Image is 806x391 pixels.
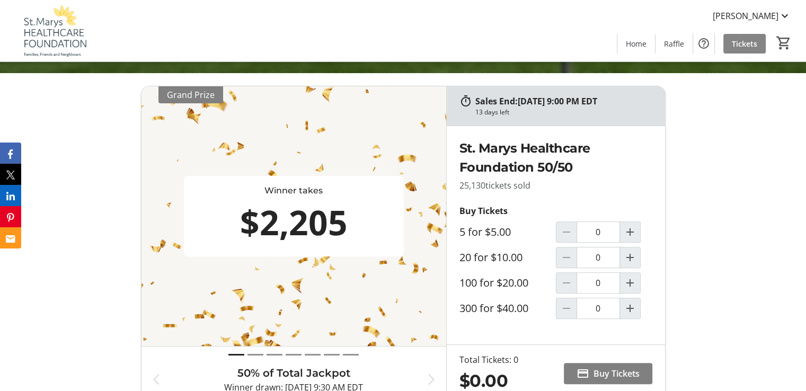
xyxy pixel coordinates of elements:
h2: St. Marys Healthcare Foundation 50/50 [459,139,652,177]
label: 100 for $20.00 [459,277,528,289]
button: Draw 4 [286,349,302,361]
span: [PERSON_NAME] [713,10,778,22]
div: 13 days left [475,108,509,117]
button: Draw 6 [324,349,340,361]
button: Help [693,33,714,54]
button: Draw 5 [305,349,321,361]
div: $2,205 [188,197,400,248]
button: Increment by one [620,298,640,318]
img: St. Marys Healthcare Foundation's Logo [6,4,101,57]
strong: Buy Tickets [459,205,508,217]
img: 50/50 Prize [141,86,446,346]
label: 300 for $40.00 [459,302,528,315]
a: Raffle [656,34,693,54]
h3: 50% of Total Jackpot [171,365,417,381]
a: Home [617,34,655,54]
a: Tickets [723,34,766,54]
button: Buy Tickets [564,363,652,384]
span: Raffle [664,38,684,49]
p: 25,130 tickets sold [459,179,652,192]
button: Draw 3 [267,349,282,361]
span: Buy Tickets [594,367,640,380]
span: [DATE] 9:00 PM EDT [518,95,597,107]
div: Winner takes [188,184,400,197]
span: Sales End: [475,95,518,107]
span: Home [626,38,646,49]
button: Increment by one [620,247,640,268]
button: [PERSON_NAME] [704,7,800,24]
button: Increment by one [620,222,640,242]
span: Tickets [732,38,757,49]
div: Grand Prize [158,86,223,103]
div: Total Tickets: 0 [459,353,518,366]
button: Draw 1 [228,349,244,361]
button: Increment by one [620,273,640,293]
label: 20 for $10.00 [459,251,522,264]
label: 5 for $5.00 [459,226,511,238]
button: Draw 7 [343,349,359,361]
button: Draw 2 [247,349,263,361]
button: Cart [774,33,793,52]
